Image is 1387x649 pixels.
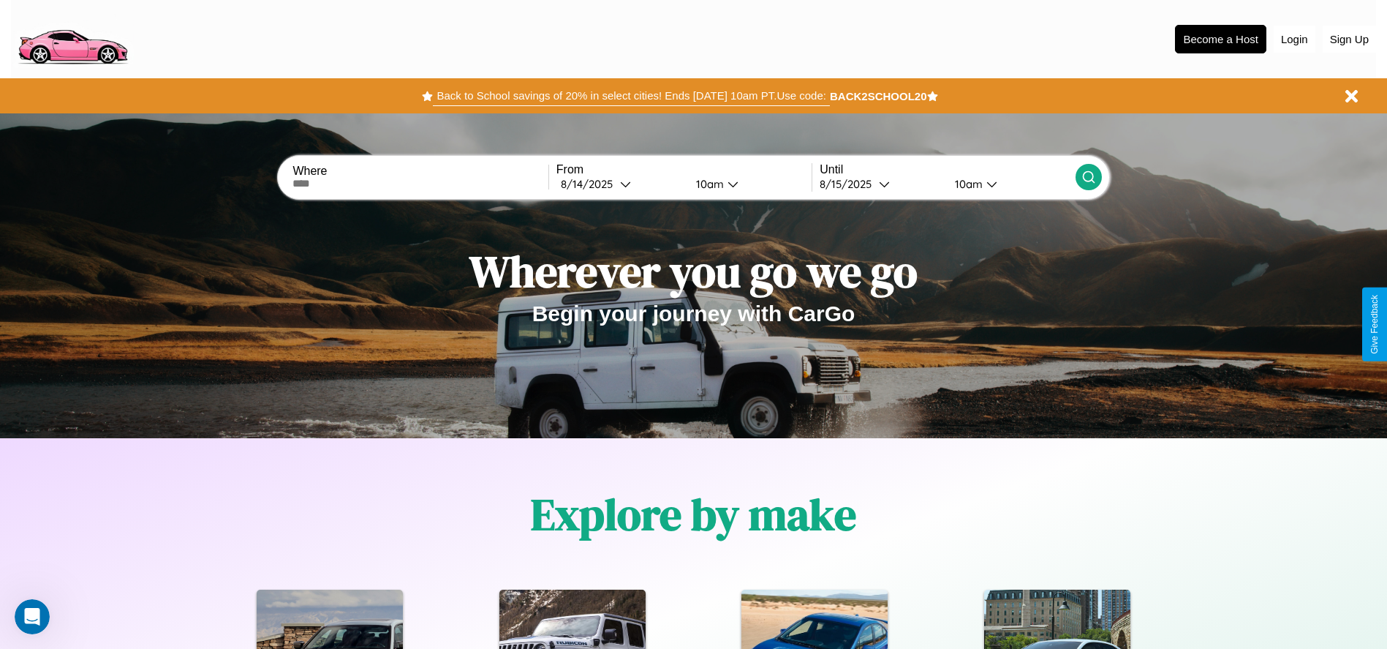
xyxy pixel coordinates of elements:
[556,163,812,176] label: From
[943,176,1076,192] button: 10am
[15,599,50,634] iframe: Intercom live chat
[531,484,856,544] h1: Explore by make
[1323,26,1376,53] button: Sign Up
[433,86,829,106] button: Back to School savings of 20% in select cities! Ends [DATE] 10am PT.Use code:
[292,165,548,178] label: Where
[948,177,986,191] div: 10am
[1175,25,1266,53] button: Become a Host
[689,177,727,191] div: 10am
[561,177,620,191] div: 8 / 14 / 2025
[1369,295,1380,354] div: Give Feedback
[1274,26,1315,53] button: Login
[684,176,812,192] button: 10am
[820,177,879,191] div: 8 / 15 / 2025
[556,176,684,192] button: 8/14/2025
[820,163,1075,176] label: Until
[830,90,927,102] b: BACK2SCHOOL20
[11,7,134,68] img: logo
